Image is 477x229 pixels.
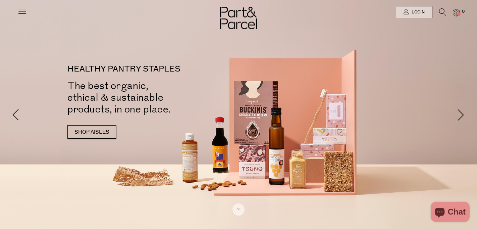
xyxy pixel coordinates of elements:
[67,125,116,139] a: SHOP AISLES
[410,9,425,15] span: Login
[67,65,249,73] p: HEALTHY PANTRY STAPLES
[453,9,460,16] a: 0
[67,80,249,115] h2: The best organic, ethical & sustainable products, in one place.
[220,7,257,29] img: Part&Parcel
[429,202,472,224] inbox-online-store-chat: Shopify online store chat
[396,6,432,18] a: Login
[460,9,466,15] span: 0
